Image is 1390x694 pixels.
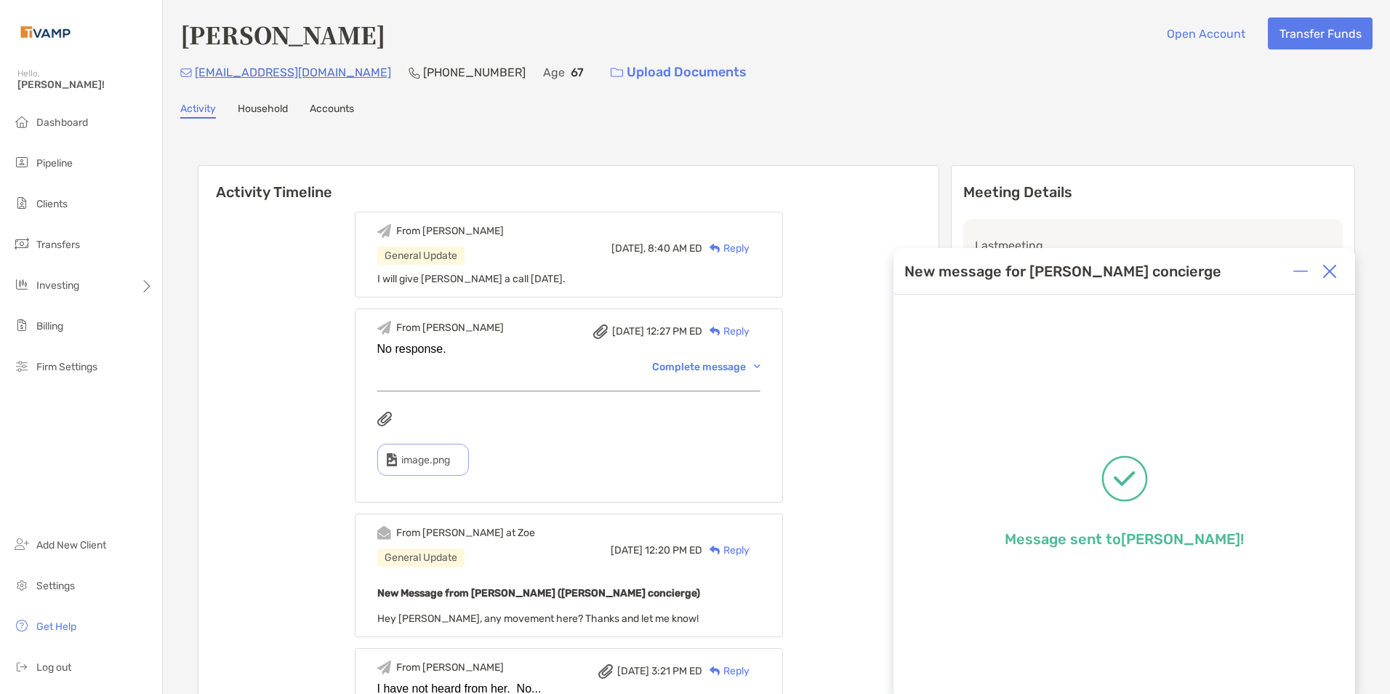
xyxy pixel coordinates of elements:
img: Reply icon [710,666,720,676]
p: Meeting Details [963,183,1343,202]
div: General Update [377,549,465,567]
img: pipeline icon [13,153,31,171]
img: add_new_client icon [13,535,31,553]
div: Reply [702,241,750,256]
img: type [387,453,397,466]
div: New message for [PERSON_NAME] concierge [904,263,1221,280]
span: image.png [401,454,450,466]
span: [PERSON_NAME]! [17,79,153,91]
span: Clients [36,198,68,210]
img: button icon [611,68,623,78]
img: dashboard icon [13,113,31,130]
img: settings icon [13,576,31,594]
button: Open Account [1155,17,1256,49]
img: clients icon [13,194,31,212]
img: Reply icon [710,546,720,555]
img: Event icon [377,224,391,238]
div: No response. [377,343,760,356]
p: [PHONE_NUMBER] [423,63,526,81]
span: Pipeline [36,157,73,169]
img: Zoe Logo [17,6,73,58]
p: Last meeting [975,236,1331,255]
span: Firm Settings [36,361,97,373]
h4: [PERSON_NAME] [180,17,385,51]
span: [DATE] [617,665,649,677]
span: 12:27 PM ED [646,325,702,338]
span: 8:40 AM ED [648,242,702,255]
div: Reply [702,324,750,339]
span: Dashboard [36,116,88,129]
p: [EMAIL_ADDRESS][DOMAIN_NAME] [195,63,391,81]
img: logout icon [13,658,31,675]
div: From [PERSON_NAME] [396,322,504,334]
img: Email Icon [180,68,192,77]
img: Event icon [377,526,391,540]
b: New Message from [PERSON_NAME] ([PERSON_NAME] concierge) [377,587,700,599]
p: Message sent to [PERSON_NAME] ! [1005,530,1244,548]
a: Activity [180,103,216,119]
span: Get Help [36,621,76,633]
a: Upload Documents [601,57,756,88]
button: Transfer Funds [1268,17,1373,49]
img: transfers icon [13,235,31,252]
span: Add New Client [36,539,106,551]
img: Message successfully sent [1101,455,1148,502]
img: billing icon [13,316,31,334]
div: From [PERSON_NAME] [396,661,504,674]
img: Phone Icon [409,67,420,79]
span: Transfers [36,239,80,251]
span: [DATE], [611,242,646,255]
span: Billing [36,320,63,332]
span: [DATE] [611,544,643,557]
a: Accounts [310,103,354,119]
img: Event icon [377,321,391,335]
span: Settings [36,580,75,592]
img: Chevron icon [754,364,760,369]
span: 3:21 PM ED [651,665,702,677]
div: General Update [377,247,465,265]
div: Reply [702,663,750,679]
img: firm-settings icon [13,357,31,375]
span: I will give [PERSON_NAME] a call [DATE]. [377,273,566,285]
img: Reply icon [710,327,720,336]
img: investing icon [13,276,31,293]
img: attachments [377,412,392,426]
span: Investing [36,279,79,292]
img: Reply icon [710,244,720,253]
span: Log out [36,661,71,674]
h6: Activity Timeline [198,166,939,201]
p: Age [543,63,565,81]
span: Hey [PERSON_NAME], any movement here? Thanks and let me know! [377,613,699,625]
img: get-help icon [13,617,31,634]
div: From [PERSON_NAME] [396,225,504,237]
img: Close [1322,264,1337,279]
img: attachment [598,664,613,679]
span: [DATE] [612,325,644,338]
img: attachment [593,324,608,339]
div: From [PERSON_NAME] at Zoe [396,527,535,539]
div: Complete message [652,361,760,373]
img: Expand or collapse [1293,264,1308,279]
p: 67 [571,63,584,81]
img: Event icon [377,661,391,674]
div: Reply [702,543,750,558]
a: Household [238,103,288,119]
span: 12:20 PM ED [645,544,702,557]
